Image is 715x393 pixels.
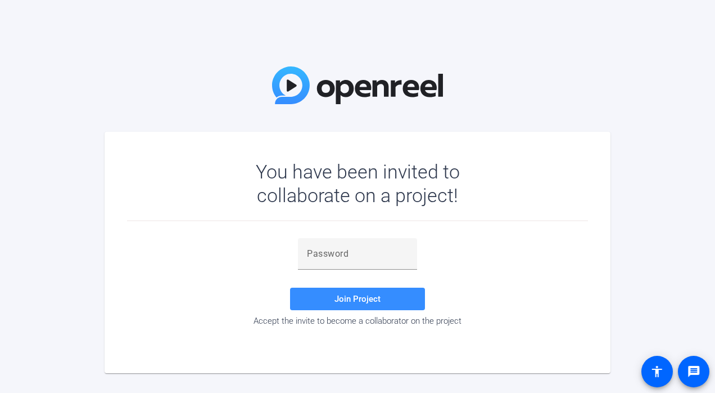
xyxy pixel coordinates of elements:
mat-icon: message [687,365,700,378]
div: You have been invited to collaborate on a project! [223,160,492,207]
mat-icon: accessibility [650,365,664,378]
div: Accept the invite to become a collaborator on the project [127,316,588,326]
button: Join Project [290,288,425,310]
span: Join Project [334,294,381,304]
input: Password [307,247,408,261]
img: OpenReel Logo [272,66,443,104]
